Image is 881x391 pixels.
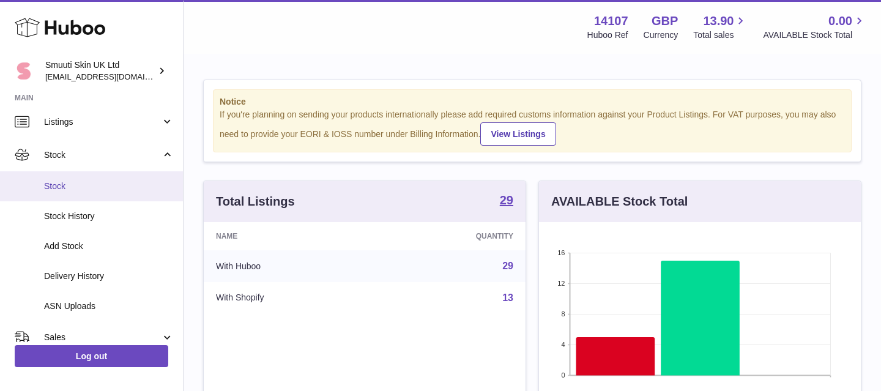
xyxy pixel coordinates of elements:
[594,13,628,29] strong: 14107
[377,222,526,250] th: Quantity
[587,29,628,41] div: Huboo Ref
[500,194,513,209] a: 29
[204,250,377,282] td: With Huboo
[44,210,174,222] span: Stock History
[220,109,845,146] div: If you're planning on sending your products internationally please add required customs informati...
[703,13,734,29] span: 13.90
[828,13,852,29] span: 0.00
[557,249,565,256] text: 16
[220,96,845,108] strong: Notice
[44,240,174,252] span: Add Stock
[44,149,161,161] span: Stock
[45,59,155,83] div: Smuuti Skin UK Ltd
[44,332,161,343] span: Sales
[15,345,168,367] a: Log out
[44,116,161,128] span: Listings
[480,122,556,146] a: View Listings
[561,341,565,348] text: 4
[502,261,513,271] a: 29
[557,280,565,287] text: 12
[561,371,565,379] text: 0
[44,181,174,192] span: Stock
[693,29,748,41] span: Total sales
[652,13,678,29] strong: GBP
[551,193,688,210] h3: AVAILABLE Stock Total
[500,194,513,206] strong: 29
[644,29,678,41] div: Currency
[45,72,180,81] span: [EMAIL_ADDRESS][DOMAIN_NAME]
[502,292,513,303] a: 13
[763,29,866,41] span: AVAILABLE Stock Total
[204,222,377,250] th: Name
[44,300,174,312] span: ASN Uploads
[44,270,174,282] span: Delivery History
[204,282,377,314] td: With Shopify
[763,13,866,41] a: 0.00 AVAILABLE Stock Total
[561,310,565,318] text: 8
[15,62,33,80] img: tomi@beautyko.fi
[693,13,748,41] a: 13.90 Total sales
[216,193,295,210] h3: Total Listings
